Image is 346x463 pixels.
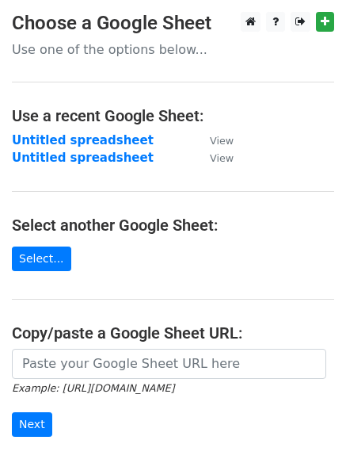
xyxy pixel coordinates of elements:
a: Untitled spreadsheet [12,151,154,165]
a: Untitled spreadsheet [12,133,154,147]
a: Select... [12,247,71,271]
h4: Copy/paste a Google Sheet URL: [12,323,334,342]
small: Example: [URL][DOMAIN_NAME] [12,382,174,394]
h4: Select another Google Sheet: [12,216,334,235]
h3: Choose a Google Sheet [12,12,334,35]
input: Paste your Google Sheet URL here [12,349,326,379]
input: Next [12,412,52,437]
small: View [210,152,234,164]
a: View [194,151,234,165]
a: View [194,133,234,147]
small: View [210,135,234,147]
p: Use one of the options below... [12,41,334,58]
h4: Use a recent Google Sheet: [12,106,334,125]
